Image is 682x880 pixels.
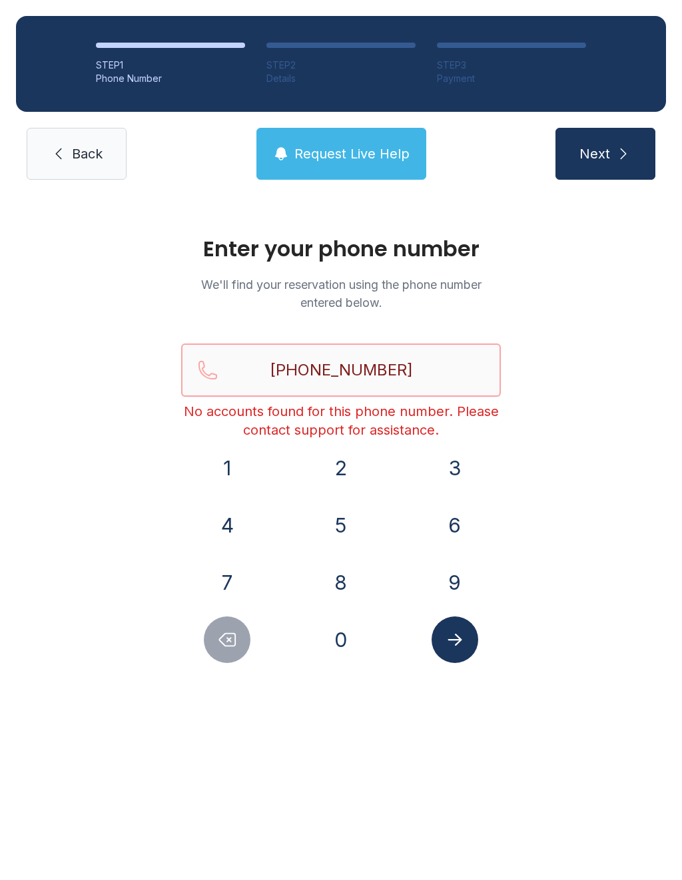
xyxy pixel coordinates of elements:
[432,559,478,606] button: 9
[318,502,364,549] button: 5
[204,502,250,549] button: 4
[204,445,250,491] button: 1
[432,616,478,663] button: Submit lookup form
[437,72,586,85] div: Payment
[579,144,610,163] span: Next
[204,616,250,663] button: Delete number
[181,402,501,439] div: No accounts found for this phone number. Please contact support for assistance.
[96,72,245,85] div: Phone Number
[432,502,478,549] button: 6
[432,445,478,491] button: 3
[318,616,364,663] button: 0
[266,72,416,85] div: Details
[318,445,364,491] button: 2
[96,59,245,72] div: STEP 1
[266,59,416,72] div: STEP 2
[318,559,364,606] button: 8
[181,238,501,260] h1: Enter your phone number
[204,559,250,606] button: 7
[294,144,410,163] span: Request Live Help
[181,276,501,312] p: We'll find your reservation using the phone number entered below.
[181,343,501,397] input: Reservation phone number
[72,144,103,163] span: Back
[437,59,586,72] div: STEP 3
